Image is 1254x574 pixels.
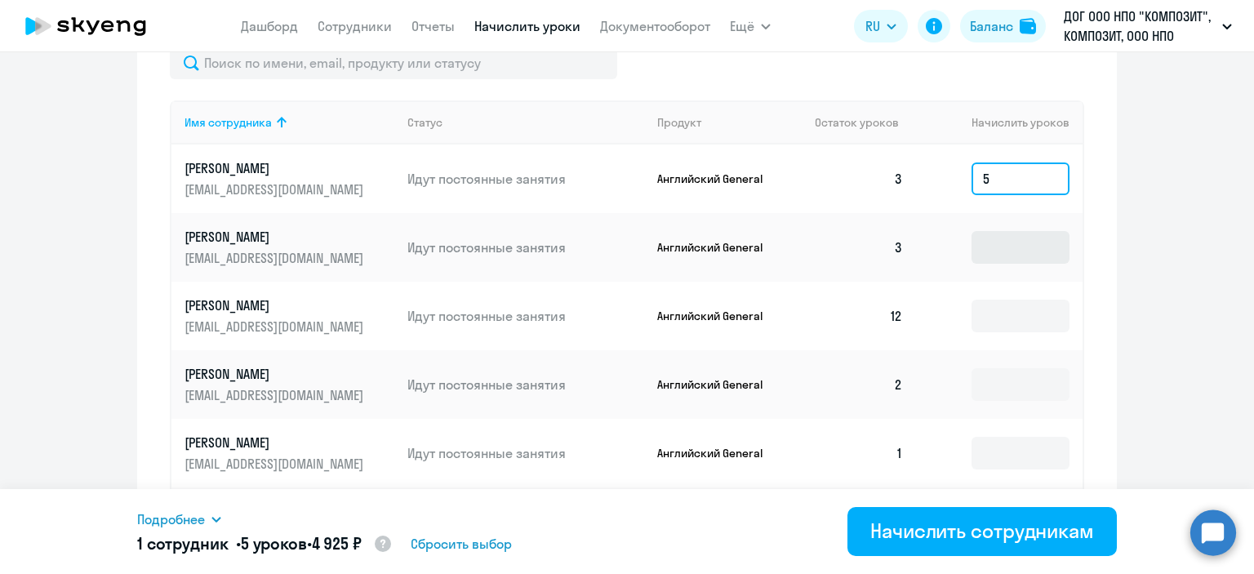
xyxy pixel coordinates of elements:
[802,282,916,350] td: 12
[802,419,916,487] td: 1
[185,296,394,336] a: [PERSON_NAME][EMAIL_ADDRESS][DOMAIN_NAME]
[730,16,754,36] span: Ещё
[960,10,1046,42] button: Балансbalance
[407,444,644,462] p: Идут постоянные занятия
[185,296,367,314] p: [PERSON_NAME]
[185,386,367,404] p: [EMAIL_ADDRESS][DOMAIN_NAME]
[411,534,512,554] span: Сбросить выбор
[870,518,1094,544] div: Начислить сотрудникам
[185,180,367,198] p: [EMAIL_ADDRESS][DOMAIN_NAME]
[815,115,916,130] div: Остаток уроков
[407,376,644,394] p: Идут постоянные занятия
[474,18,580,34] a: Начислить уроки
[185,455,367,473] p: [EMAIL_ADDRESS][DOMAIN_NAME]
[407,307,644,325] p: Идут постоянные занятия
[411,18,455,34] a: Отчеты
[657,115,701,130] div: Продукт
[600,18,710,34] a: Документооборот
[802,350,916,419] td: 2
[854,10,908,42] button: RU
[802,213,916,282] td: 3
[1064,7,1216,46] p: ДОГ ООО НПО "КОМПОЗИТ", КОМПОЗИТ, ООО НПО
[185,115,394,130] div: Имя сотрудника
[657,115,803,130] div: Продукт
[657,309,780,323] p: Английский General
[137,532,393,557] h5: 1 сотрудник • •
[657,171,780,186] p: Английский General
[802,145,916,213] td: 3
[847,507,1117,556] button: Начислить сотрудникам
[1056,7,1240,46] button: ДОГ ООО НПО "КОМПОЗИТ", КОМПОЗИТ, ООО НПО
[185,159,367,177] p: [PERSON_NAME]
[970,16,1013,36] div: Баланс
[185,115,272,130] div: Имя сотрудника
[241,18,298,34] a: Дашборд
[802,487,916,556] td: 3
[657,377,780,392] p: Английский General
[185,434,367,452] p: [PERSON_NAME]
[407,238,644,256] p: Идут постоянные занятия
[730,10,771,42] button: Ещё
[865,16,880,36] span: RU
[815,115,899,130] span: Остаток уроков
[185,228,394,267] a: [PERSON_NAME][EMAIL_ADDRESS][DOMAIN_NAME]
[185,159,394,198] a: [PERSON_NAME][EMAIL_ADDRESS][DOMAIN_NAME]
[1020,18,1036,34] img: balance
[185,365,394,404] a: [PERSON_NAME][EMAIL_ADDRESS][DOMAIN_NAME]
[170,47,617,79] input: Поиск по имени, email, продукту или статусу
[185,228,367,246] p: [PERSON_NAME]
[407,115,644,130] div: Статус
[318,18,392,34] a: Сотрудники
[407,170,644,188] p: Идут постоянные занятия
[185,318,367,336] p: [EMAIL_ADDRESS][DOMAIN_NAME]
[312,533,362,554] span: 4 925 ₽
[185,434,394,473] a: [PERSON_NAME][EMAIL_ADDRESS][DOMAIN_NAME]
[241,533,307,554] span: 5 уроков
[916,100,1083,145] th: Начислить уроков
[407,115,442,130] div: Статус
[185,365,367,383] p: [PERSON_NAME]
[657,240,780,255] p: Английский General
[657,446,780,461] p: Английский General
[185,249,367,267] p: [EMAIL_ADDRESS][DOMAIN_NAME]
[137,509,205,529] span: Подробнее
